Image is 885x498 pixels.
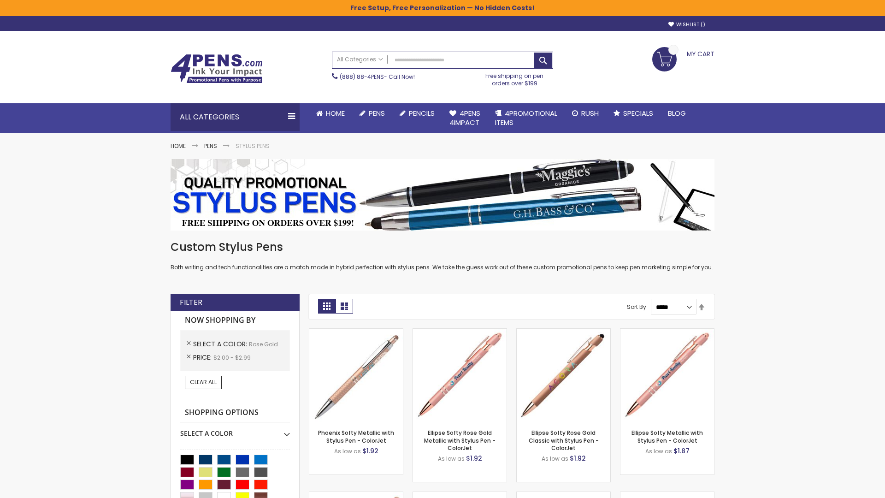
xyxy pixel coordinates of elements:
[409,108,435,118] span: Pencils
[337,56,383,63] span: All Categories
[606,103,661,124] a: Specials
[193,339,249,349] span: Select A Color
[340,73,415,81] span: - Call Now!
[424,429,496,451] a: Ellipse Softy Rose Gold Metallic with Stylus Pen - ColorJet
[213,354,251,362] span: $2.00 - $2.99
[623,108,653,118] span: Specials
[466,454,482,463] span: $1.92
[631,429,703,444] a: Ellipse Softy Metallic with Stylus Pen - ColorJet
[236,142,270,150] strong: Stylus Pens
[171,159,714,231] img: Stylus Pens
[627,303,646,311] label: Sort By
[668,108,686,118] span: Blog
[542,455,568,462] span: As low as
[565,103,606,124] a: Rush
[369,108,385,118] span: Pens
[318,299,336,314] strong: Grid
[332,52,388,67] a: All Categories
[204,142,217,150] a: Pens
[581,108,599,118] span: Rush
[309,103,352,124] a: Home
[334,447,361,455] span: As low as
[171,103,300,131] div: All Categories
[249,340,278,348] span: Rose Gold
[171,240,714,255] h1: Custom Stylus Pens
[392,103,442,124] a: Pencils
[180,403,290,423] strong: Shopping Options
[180,297,202,308] strong: Filter
[309,328,403,336] a: Phoenix Softy Metallic with Stylus Pen - ColorJet-Rose gold
[190,378,217,386] span: Clear All
[352,103,392,124] a: Pens
[673,446,690,456] span: $1.87
[438,455,465,462] span: As low as
[180,311,290,330] strong: Now Shopping by
[661,103,693,124] a: Blog
[340,73,384,81] a: (888) 88-4PENS
[171,240,714,272] div: Both writing and tech functionalities are a match made in hybrid perfection with stylus pens. We ...
[570,454,586,463] span: $1.92
[171,54,263,83] img: 4Pens Custom Pens and Promotional Products
[309,329,403,422] img: Phoenix Softy Metallic with Stylus Pen - ColorJet-Rose gold
[529,429,599,451] a: Ellipse Softy Rose Gold Classic with Stylus Pen - ColorJet
[318,429,394,444] a: Phoenix Softy Metallic with Stylus Pen - ColorJet
[326,108,345,118] span: Home
[193,353,213,362] span: Price
[185,376,222,389] a: Clear All
[476,69,554,87] div: Free shipping on pen orders over $199
[488,103,565,133] a: 4PROMOTIONALITEMS
[495,108,557,127] span: 4PROMOTIONAL ITEMS
[620,329,714,422] img: Ellipse Softy Metallic with Stylus Pen - ColorJet-Rose Gold
[517,328,610,336] a: Ellipse Softy Rose Gold Classic with Stylus Pen - ColorJet-Rose Gold
[517,329,610,422] img: Ellipse Softy Rose Gold Classic with Stylus Pen - ColorJet-Rose Gold
[180,422,290,438] div: Select A Color
[668,21,705,28] a: Wishlist
[645,447,672,455] span: As low as
[413,328,507,336] a: Ellipse Softy Rose Gold Metallic with Stylus Pen - ColorJet-Rose Gold
[620,328,714,336] a: Ellipse Softy Metallic with Stylus Pen - ColorJet-Rose Gold
[413,329,507,422] img: Ellipse Softy Rose Gold Metallic with Stylus Pen - ColorJet-Rose Gold
[362,446,378,456] span: $1.92
[449,108,480,127] span: 4Pens 4impact
[442,103,488,133] a: 4Pens4impact
[171,142,186,150] a: Home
